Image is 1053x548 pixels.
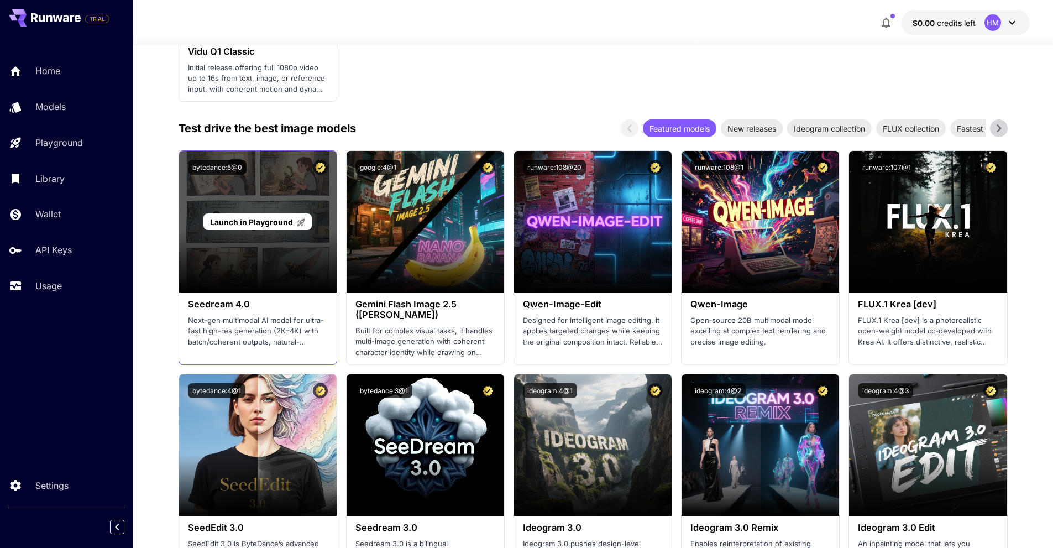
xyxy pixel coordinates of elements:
[913,18,937,28] span: $0.00
[950,119,1018,137] div: Fastest models
[188,523,328,533] h3: SeedEdit 3.0
[35,172,65,185] p: Library
[690,383,746,398] button: ideogram:4@2
[355,383,412,398] button: bytedance:3@1
[35,479,69,492] p: Settings
[682,151,839,293] img: alt
[858,160,915,175] button: runware:107@1
[690,160,748,175] button: runware:108@1
[347,374,504,516] img: alt
[648,160,663,175] button: Certified Model – Vetted for best performance and includes a commercial license.
[347,151,504,293] img: alt
[983,160,998,175] button: Certified Model – Vetted for best performance and includes a commercial license.
[682,374,839,516] img: alt
[787,123,872,134] span: Ideogram collection
[858,315,998,348] p: FLUX.1 Krea [dev] is a photorealistic open-weight model co‑developed with Krea AI. It offers dist...
[86,15,109,23] span: TRIAL
[523,383,577,398] button: ideogram:4@1
[876,119,946,137] div: FLUX collection
[179,374,337,516] img: alt
[849,151,1007,293] img: alt
[950,123,1018,134] span: Fastest models
[188,315,328,348] p: Next-gen multimodal AI model for ultra-fast high-res generation (2K–4K) with batch/coherent outpu...
[514,374,672,516] img: alt
[35,243,72,257] p: API Keys
[85,12,109,25] span: Add your payment card to enable full platform functionality.
[913,17,976,29] div: $0.00
[902,10,1030,35] button: $0.00HM
[690,299,830,310] h3: Qwen-Image
[35,64,60,77] p: Home
[480,160,495,175] button: Certified Model – Vetted for best performance and includes a commercial license.
[35,136,83,149] p: Playground
[787,119,872,137] div: Ideogram collection
[110,520,124,534] button: Collapse sidebar
[188,160,247,175] button: bytedance:5@0
[210,217,293,227] span: Launch in Playground
[721,123,783,134] span: New releases
[188,62,328,95] p: Initial release offering full 1080p video up to 16s from text, image, or reference input, with co...
[643,123,716,134] span: Featured models
[313,160,328,175] button: Certified Model – Vetted for best performance and includes a commercial license.
[876,123,946,134] span: FLUX collection
[721,119,783,137] div: New releases
[188,383,245,398] button: bytedance:4@1
[984,14,1001,31] div: HM
[118,517,133,537] div: Collapse sidebar
[858,523,998,533] h3: Ideogram 3.0 Edit
[203,213,311,231] a: Launch in Playground
[983,383,998,398] button: Certified Model – Vetted for best performance and includes a commercial license.
[35,100,66,113] p: Models
[849,374,1007,516] img: alt
[355,523,495,533] h3: Seedream 3.0
[648,383,663,398] button: Certified Model – Vetted for best performance and includes a commercial license.
[35,207,61,221] p: Wallet
[188,46,328,57] h3: Vidu Q1 Classic
[815,160,830,175] button: Certified Model – Vetted for best performance and includes a commercial license.
[179,120,356,137] p: Test drive the best image models
[523,523,663,533] h3: Ideogram 3.0
[313,383,328,398] button: Certified Model – Vetted for best performance and includes a commercial license.
[35,279,62,293] p: Usage
[523,299,663,310] h3: Qwen-Image-Edit
[523,315,663,348] p: Designed for intelligent image editing, it applies targeted changes while keeping the original co...
[355,299,495,320] h3: Gemini Flash Image 2.5 ([PERSON_NAME])
[523,160,586,175] button: runware:108@20
[858,299,998,310] h3: FLUX.1 Krea [dev]
[815,383,830,398] button: Certified Model – Vetted for best performance and includes a commercial license.
[858,383,913,398] button: ideogram:4@3
[937,18,976,28] span: credits left
[514,151,672,293] img: alt
[690,315,830,348] p: Open‑source 20B multimodal model excelling at complex text rendering and precise image editing.
[188,299,328,310] h3: Seedream 4.0
[480,383,495,398] button: Certified Model – Vetted for best performance and includes a commercial license.
[355,160,401,175] button: google:4@1
[643,119,716,137] div: Featured models
[690,523,830,533] h3: Ideogram 3.0 Remix
[355,326,495,358] p: Built for complex visual tasks, it handles multi-image generation with coherent character identit...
